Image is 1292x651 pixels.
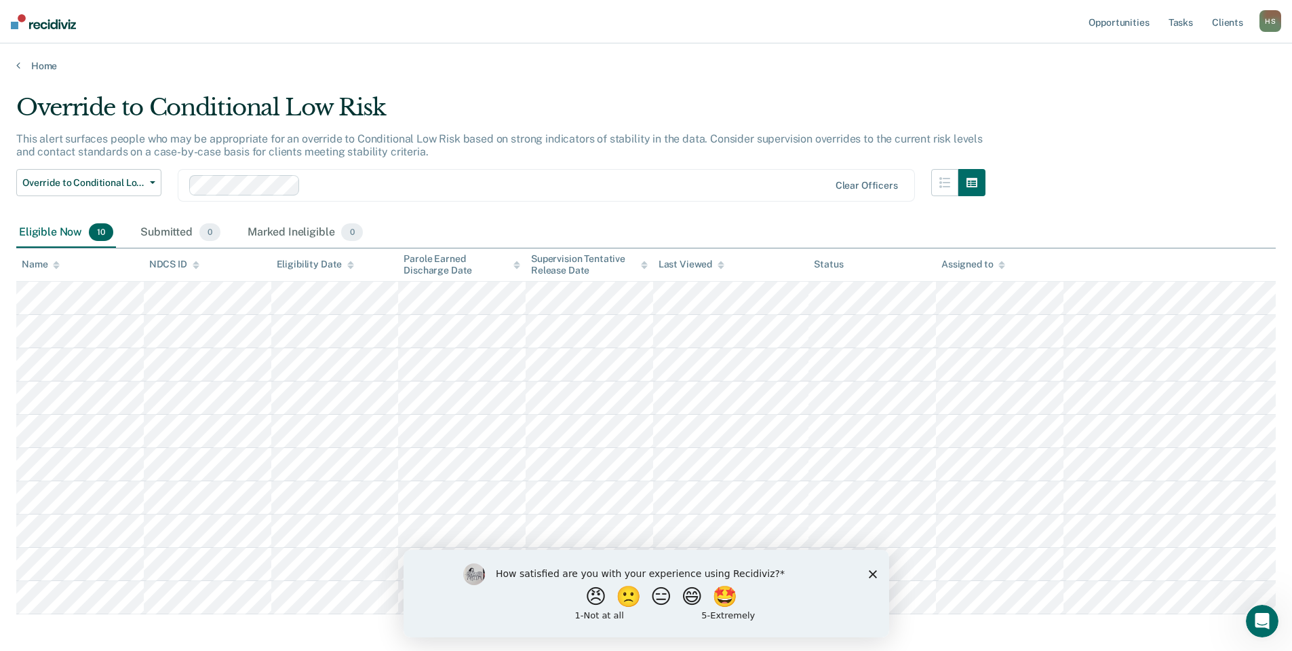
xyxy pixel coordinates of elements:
[16,60,1276,72] a: Home
[1259,10,1281,32] div: H S
[16,169,161,196] button: Override to Conditional Low Risk
[11,14,76,29] img: Recidiviz
[531,253,648,276] div: Supervision Tentative Release Date
[16,132,983,158] p: This alert surfaces people who may be appropriate for an override to Conditional Low Risk based o...
[16,94,985,132] div: Override to Conditional Low Risk
[16,218,116,248] div: Eligible Now10
[199,223,220,241] span: 0
[341,223,362,241] span: 0
[1246,605,1278,637] iframe: Intercom live chat
[1259,10,1281,32] button: HS
[277,259,355,270] div: Eligibility Date
[138,218,223,248] div: Submitted0
[404,253,520,276] div: Parole Earned Discharge Date
[404,550,889,637] iframe: Survey by Kim from Recidiviz
[814,259,843,270] div: Status
[22,177,144,189] span: Override to Conditional Low Risk
[659,259,724,270] div: Last Viewed
[149,259,199,270] div: NDCS ID
[941,259,1005,270] div: Assigned to
[836,180,898,191] div: Clear officers
[245,218,366,248] div: Marked Ineligible0
[89,223,113,241] span: 10
[22,259,60,270] div: Name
